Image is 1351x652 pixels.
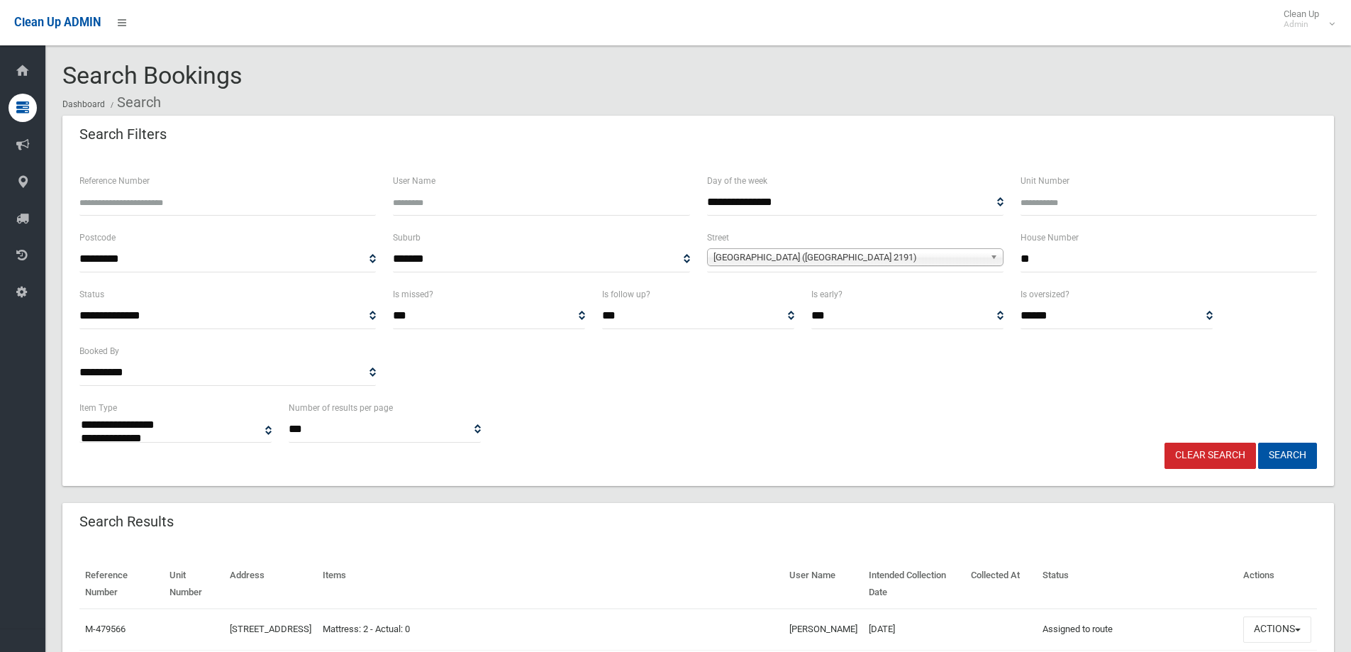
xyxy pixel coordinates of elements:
span: Search Bookings [62,61,243,89]
th: Status [1037,560,1238,609]
th: Items [317,560,784,609]
span: Clean Up ADMIN [14,16,101,29]
td: [DATE] [863,609,965,650]
button: Actions [1243,617,1311,643]
label: Is early? [811,287,843,302]
label: User Name [393,173,435,189]
label: House Number [1021,230,1079,245]
td: Mattress: 2 - Actual: 0 [317,609,784,650]
label: Booked By [79,343,119,359]
label: Day of the week [707,173,767,189]
label: Street [707,230,729,245]
th: Reference Number [79,560,164,609]
a: [STREET_ADDRESS] [230,624,311,634]
button: Search [1258,443,1317,469]
small: Admin [1284,19,1319,30]
a: Dashboard [62,99,105,109]
td: [PERSON_NAME] [784,609,863,650]
label: Is missed? [393,287,433,302]
li: Search [107,89,161,116]
span: Clean Up [1277,9,1333,30]
header: Search Filters [62,121,184,148]
th: Address [224,560,317,609]
label: Is oversized? [1021,287,1069,302]
th: Intended Collection Date [863,560,965,609]
label: Unit Number [1021,173,1069,189]
label: Item Type [79,400,117,416]
a: M-479566 [85,624,126,634]
label: Status [79,287,104,302]
label: Number of results per page [289,400,393,416]
th: Actions [1238,560,1317,609]
th: User Name [784,560,863,609]
a: Clear Search [1164,443,1256,469]
th: Collected At [965,560,1037,609]
label: Suburb [393,230,421,245]
label: Is follow up? [602,287,650,302]
td: Assigned to route [1037,609,1238,650]
label: Postcode [79,230,116,245]
th: Unit Number [164,560,224,609]
header: Search Results [62,508,191,536]
label: Reference Number [79,173,150,189]
span: [GEOGRAPHIC_DATA] ([GEOGRAPHIC_DATA] 2191) [713,249,984,266]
